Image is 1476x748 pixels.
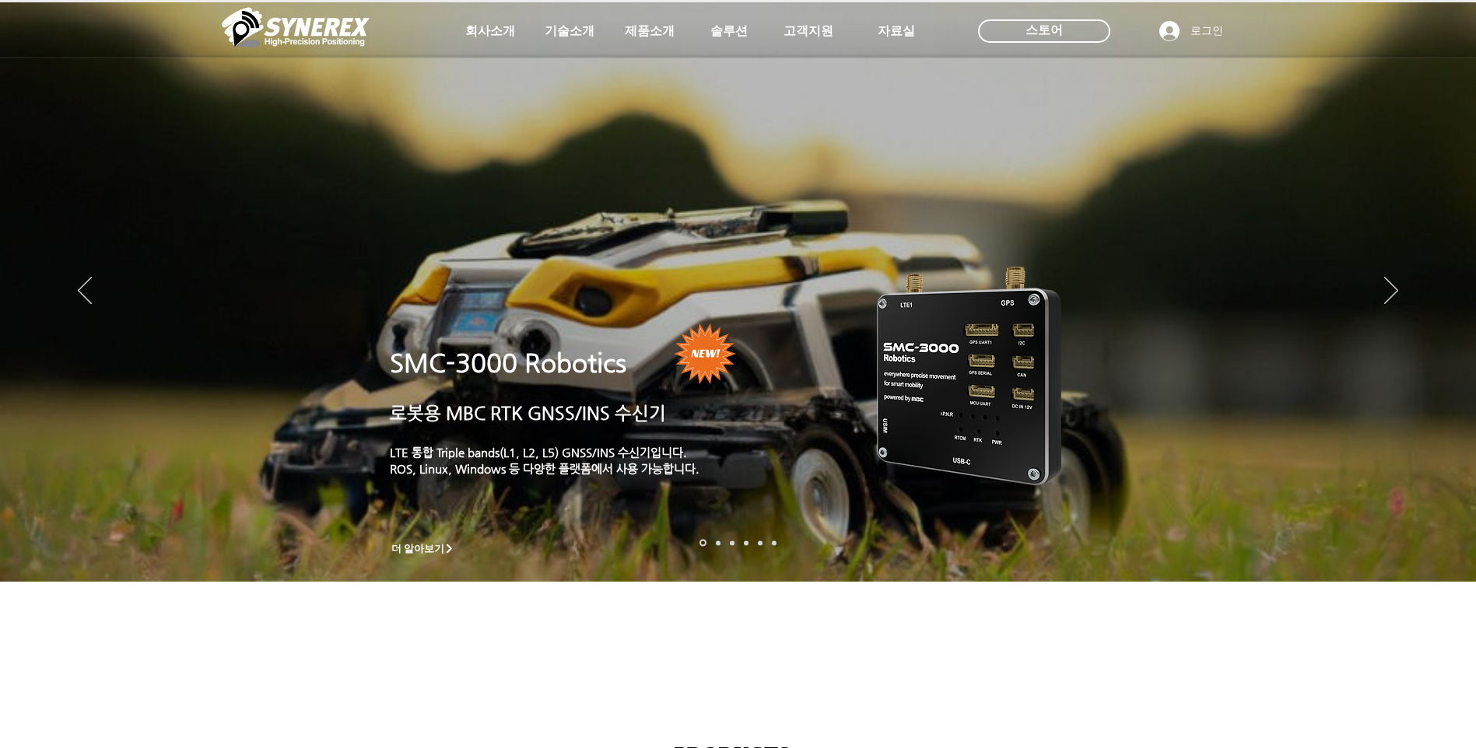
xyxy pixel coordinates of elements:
[978,19,1110,43] div: 스토어
[744,540,749,545] a: 자율주행
[390,348,626,378] a: SMC-3000 Robotics
[611,16,689,47] a: 제품소개
[222,4,370,51] img: 씨너렉스_White_simbol_대지 1.png
[390,403,666,423] a: 로봇용 MBC RTK GNSS/INS 수신기
[384,539,462,558] a: 더 알아보기
[784,23,833,40] span: 고객지원
[695,540,781,547] nav: 슬라이드
[465,23,515,40] span: 회사소개
[855,243,1085,504] img: KakaoTalk_20241224_155801212.png
[690,16,768,47] a: 솔루션
[451,16,529,47] a: 회사소개
[1384,277,1398,306] button: 다음
[1148,16,1234,46] button: 로그인
[1185,23,1229,39] span: 로그인
[857,16,935,47] a: 자료실
[710,23,748,40] span: 솔루션
[390,462,699,475] a: ROS, Linux, Windows 등 다양한 플랫폼에서 사용 가능합니다.
[1025,22,1063,39] span: 스토어
[391,542,445,556] span: 더 알아보기
[716,540,720,545] a: 드론 8 - SMC 2000
[772,540,777,545] a: 정밀농업
[770,16,847,47] a: 고객지원
[878,23,915,40] span: 자료실
[625,23,675,40] span: 제품소개
[699,540,706,547] a: 로봇- SMC 2000
[730,540,734,545] a: 측량 IoT
[545,23,594,40] span: 기술소개
[390,446,687,459] a: LTE 통합 Triple bands(L1, L2, L5) GNSS/INS 수신기입니다.
[758,540,763,545] a: 로봇
[78,277,92,306] button: 이전
[531,16,608,47] a: 기술소개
